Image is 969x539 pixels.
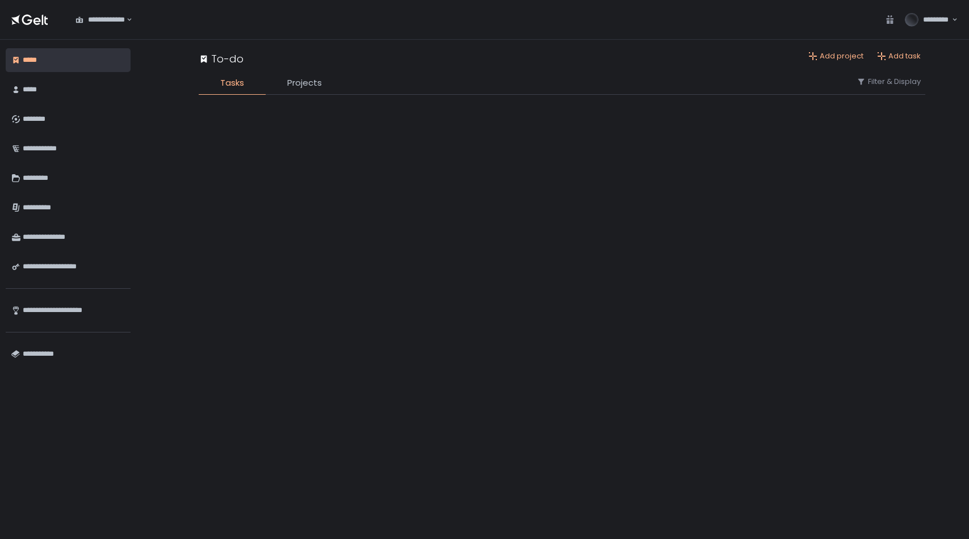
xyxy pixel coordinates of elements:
span: Tasks [220,77,244,90]
button: Add task [877,51,921,61]
span: Projects [287,77,322,90]
div: To-do [199,51,244,66]
button: Add project [808,51,863,61]
button: Filter & Display [857,77,921,87]
div: Search for option [68,8,132,32]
